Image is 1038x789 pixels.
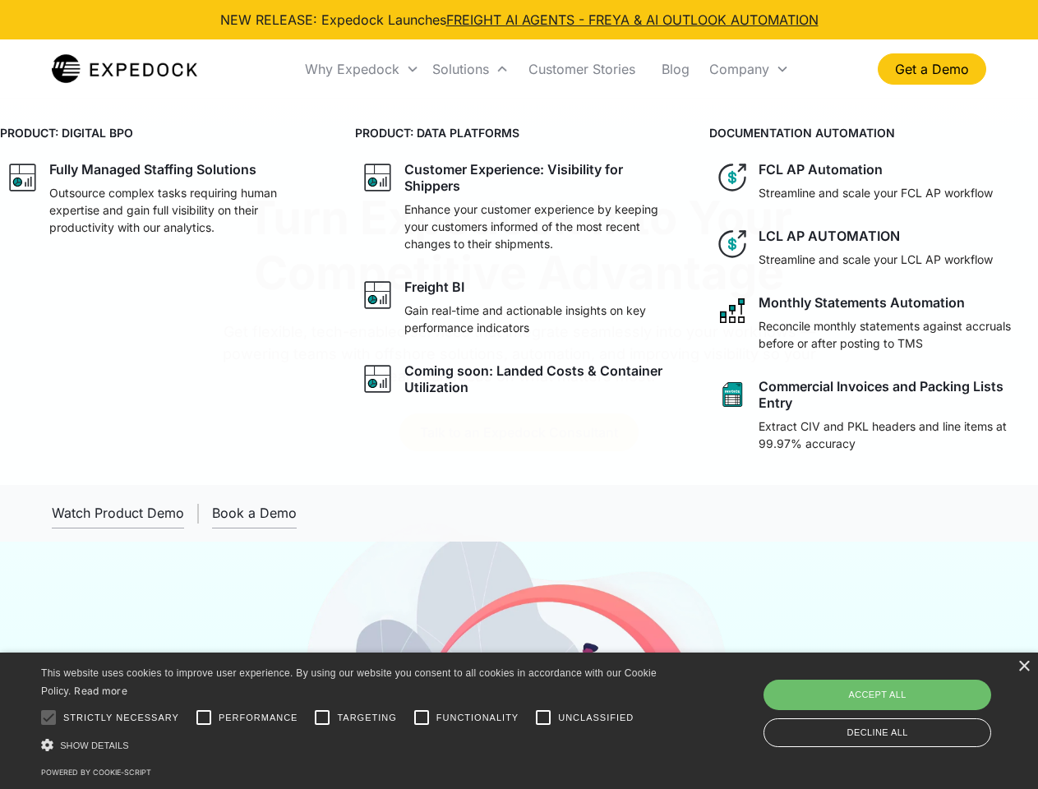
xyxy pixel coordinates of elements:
[60,741,129,750] span: Show details
[355,356,684,402] a: graph iconComing soon: Landed Costs & Container Utilization
[305,61,399,77] div: Why Expedock
[703,41,796,97] div: Company
[716,294,749,327] img: network like icon
[709,61,769,77] div: Company
[355,272,684,343] a: graph iconFreight BIGain real-time and actionable insights on key performance indicators
[337,711,396,725] span: Targeting
[709,288,1038,358] a: network like iconMonthly Statements AutomationReconcile monthly statements against accruals befor...
[212,505,297,521] div: Book a Demo
[7,161,39,194] img: graph icon
[558,711,634,725] span: Unclassified
[426,41,515,97] div: Solutions
[41,736,662,754] div: Show details
[404,362,677,395] div: Coming soon: Landed Costs & Container Utilization
[404,279,464,295] div: Freight BI
[515,41,648,97] a: Customer Stories
[878,53,986,85] a: Get a Demo
[355,155,684,259] a: graph iconCustomer Experience: Visibility for ShippersEnhance your customer experience by keeping...
[648,41,703,97] a: Blog
[709,124,1038,141] h4: DOCUMENTATION AUTOMATION
[716,161,749,194] img: dollar icon
[759,161,883,178] div: FCL AP Automation
[436,711,519,725] span: Functionality
[759,378,1031,411] div: Commercial Invoices and Packing Lists Entry
[404,302,677,336] p: Gain real-time and actionable insights on key performance indicators
[709,221,1038,275] a: dollar iconLCL AP AUTOMATIONStreamline and scale your LCL AP workflow
[759,251,993,268] p: Streamline and scale your LCL AP workflow
[41,768,151,777] a: Powered by cookie-script
[52,53,197,85] a: home
[432,61,489,77] div: Solutions
[355,124,684,141] h4: PRODUCT: DATA PLATFORMS
[764,611,1038,789] iframe: Chat Widget
[219,711,298,725] span: Performance
[52,53,197,85] img: Expedock Logo
[298,41,426,97] div: Why Expedock
[49,184,322,236] p: Outsource complex tasks requiring human expertise and gain full visibility on their productivity ...
[49,161,256,178] div: Fully Managed Staffing Solutions
[759,317,1031,352] p: Reconcile monthly statements against accruals before or after posting to TMS
[716,228,749,261] img: dollar icon
[63,711,179,725] span: Strictly necessary
[709,371,1038,459] a: sheet iconCommercial Invoices and Packing Lists EntryExtract CIV and PKL headers and line items a...
[74,685,127,697] a: Read more
[759,418,1031,452] p: Extract CIV and PKL headers and line items at 99.97% accuracy
[759,184,993,201] p: Streamline and scale your FCL AP workflow
[759,228,900,244] div: LCL AP AUTOMATION
[362,362,394,395] img: graph icon
[52,505,184,521] div: Watch Product Demo
[759,294,965,311] div: Monthly Statements Automation
[709,155,1038,208] a: dollar iconFCL AP AutomationStreamline and scale your FCL AP workflow
[362,161,394,194] img: graph icon
[404,201,677,252] p: Enhance your customer experience by keeping your customers informed of the most recent changes to...
[362,279,394,311] img: graph icon
[716,378,749,411] img: sheet icon
[220,10,819,30] div: NEW RELEASE: Expedock Launches
[212,498,297,528] a: Book a Demo
[41,667,657,698] span: This website uses cookies to improve user experience. By using our website you consent to all coo...
[404,161,677,194] div: Customer Experience: Visibility for Shippers
[52,498,184,528] a: open lightbox
[446,12,819,28] a: FREIGHT AI AGENTS - FREYA & AI OUTLOOK AUTOMATION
